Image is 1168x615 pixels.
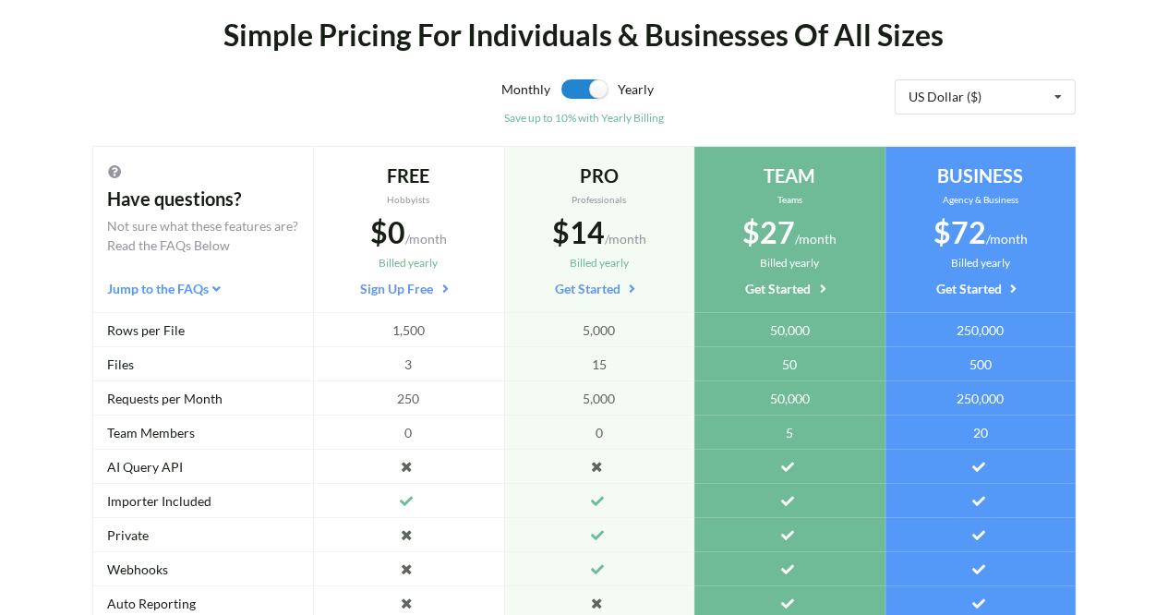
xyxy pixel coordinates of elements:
div: Agency & Business [900,193,1062,207]
span: 1,500 [392,320,425,340]
span: 0 [404,423,412,442]
div: Webhooks [92,552,313,586]
span: 250 [397,389,419,408]
div: Have questions? [107,185,298,212]
div: Rows per File [92,313,313,347]
span: 500 [969,355,992,374]
div: Yearly [618,79,823,110]
div: Files [92,347,313,381]
span: 50,000 [770,320,810,340]
div: Requests per Month [92,381,313,416]
div: Billed yearly [709,255,871,271]
div: US Dollar ($) [909,90,981,103]
span: 5 [786,423,793,442]
span: 15 [592,355,607,374]
div: TEAM [709,162,871,189]
a: Get Started [745,279,834,296]
div: Save up to 10% with Yearly Billing [345,110,824,127]
a: Get Started [936,279,1025,296]
div: Teams [709,193,871,207]
div: Jump to the FAQs [107,279,298,298]
span: $72 [933,214,986,250]
div: Private [92,518,313,552]
span: $14 [552,214,605,250]
div: FREE [328,162,489,189]
span: /month [605,231,646,247]
span: 5,000 [583,320,615,340]
span: /month [986,231,1028,247]
div: PRO [519,162,680,189]
span: 50,000 [770,389,810,408]
div: Billed yearly [519,255,680,271]
span: 250,000 [957,389,1004,408]
a: Get Started [555,279,644,296]
span: 250,000 [957,320,1004,340]
div: Importer Included [92,484,313,518]
div: Team Members [92,416,313,450]
a: Sign Up Free [360,279,456,296]
span: 20 [973,423,988,442]
span: $27 [742,214,795,250]
div: Hobbyists [328,193,489,207]
span: /month [795,231,837,247]
div: Monthly [345,79,550,110]
div: Professionals [519,193,680,207]
div: Not sure what these features are? Read the FAQs Below [107,216,298,255]
span: $0 [370,214,405,250]
span: 5,000 [583,389,615,408]
div: AI Query API [92,450,313,484]
div: Simple Pricing For Individuals & Businesses Of All Sizes [176,13,992,57]
span: 3 [404,355,412,374]
span: 0 [596,423,603,442]
span: 50 [782,355,797,374]
div: BUSINESS [900,162,1062,189]
div: Billed yearly [900,255,1062,271]
span: /month [405,231,447,247]
div: Billed yearly [328,255,489,271]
